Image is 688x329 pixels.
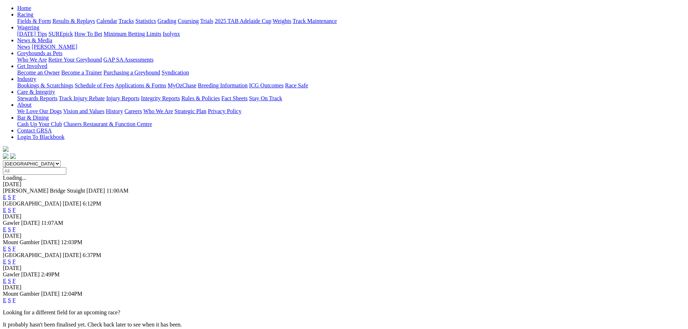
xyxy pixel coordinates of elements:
[52,18,95,24] a: Results & Replays
[208,108,242,114] a: Privacy Policy
[104,69,160,76] a: Purchasing a Greyhound
[124,108,142,114] a: Careers
[3,278,6,284] a: E
[48,31,73,37] a: SUREpick
[3,291,40,297] span: Mount Gambier
[13,278,16,284] a: F
[158,18,176,24] a: Grading
[17,121,62,127] a: Cash Up Your Club
[17,57,47,63] a: Who We Are
[48,57,102,63] a: Retire Your Greyhound
[119,18,134,24] a: Tracks
[8,297,11,303] a: S
[215,18,271,24] a: 2025 TAB Adelaide Cup
[41,291,60,297] span: [DATE]
[17,44,30,50] a: News
[17,121,685,127] div: Bar & Dining
[200,18,213,24] a: Trials
[3,265,685,271] div: [DATE]
[17,5,31,11] a: Home
[104,31,161,37] a: Minimum Betting Limits
[17,44,685,50] div: News & Media
[21,220,40,226] span: [DATE]
[17,89,55,95] a: Care & Integrity
[21,271,40,277] span: [DATE]
[8,226,11,232] a: S
[3,153,9,159] img: facebook.svg
[104,57,154,63] a: GAP SA Assessments
[3,271,20,277] span: Gawler
[168,82,196,88] a: MyOzChase
[17,69,60,76] a: Become an Owner
[13,297,16,303] a: F
[3,207,6,213] a: E
[221,95,248,101] a: Fact Sheets
[13,207,16,213] a: F
[13,226,16,232] a: F
[17,127,52,134] a: Contact GRSA
[135,18,156,24] a: Statistics
[17,82,685,89] div: Industry
[17,95,685,102] div: Care & Integrity
[41,220,63,226] span: 11:07AM
[3,146,9,152] img: logo-grsa-white.png
[181,95,220,101] a: Rules & Policies
[63,200,81,207] span: [DATE]
[8,194,11,200] a: S
[3,321,182,328] partial: It probably hasn't been finalised yet. Check back later to see when it has been.
[75,82,114,88] a: Schedule of Fees
[59,95,105,101] a: Track Injury Rebate
[198,82,248,88] a: Breeding Information
[75,31,102,37] a: How To Bet
[41,271,60,277] span: 2:49PM
[86,188,105,194] span: [DATE]
[3,226,6,232] a: E
[249,95,282,101] a: Stay On Track
[61,239,82,245] span: 12:03PM
[17,37,52,43] a: News & Media
[106,95,139,101] a: Injury Reports
[10,153,16,159] img: twitter.svg
[249,82,283,88] a: ICG Outcomes
[63,121,152,127] a: Chasers Restaurant & Function Centre
[61,69,102,76] a: Become a Trainer
[162,69,189,76] a: Syndication
[3,188,85,194] span: [PERSON_NAME] Bridge Straight
[3,258,6,265] a: E
[17,134,64,140] a: Login To Blackbook
[293,18,337,24] a: Track Maintenance
[17,76,36,82] a: Industry
[3,213,685,220] div: [DATE]
[17,102,32,108] a: About
[3,175,26,181] span: Loading...
[17,31,685,37] div: Wagering
[8,207,11,213] a: S
[17,115,49,121] a: Bar & Dining
[3,297,6,303] a: E
[17,11,33,18] a: Racing
[13,194,16,200] a: F
[3,239,40,245] span: Mount Gambier
[17,69,685,76] div: Get Involved
[178,18,199,24] a: Coursing
[17,31,47,37] a: [DATE] Tips
[17,50,62,56] a: Greyhounds as Pets
[115,82,166,88] a: Applications & Forms
[273,18,291,24] a: Weights
[17,108,685,115] div: About
[8,258,11,265] a: S
[143,108,173,114] a: Who We Are
[106,108,123,114] a: History
[3,309,685,316] p: Looking for a different field for an upcoming race?
[175,108,206,114] a: Strategic Plan
[3,200,61,207] span: [GEOGRAPHIC_DATA]
[17,108,62,114] a: We Love Our Dogs
[3,220,20,226] span: Gawler
[3,252,61,258] span: [GEOGRAPHIC_DATA]
[83,252,101,258] span: 6:37PM
[3,194,6,200] a: E
[3,246,6,252] a: E
[141,95,180,101] a: Integrity Reports
[106,188,129,194] span: 11:00AM
[13,246,16,252] a: F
